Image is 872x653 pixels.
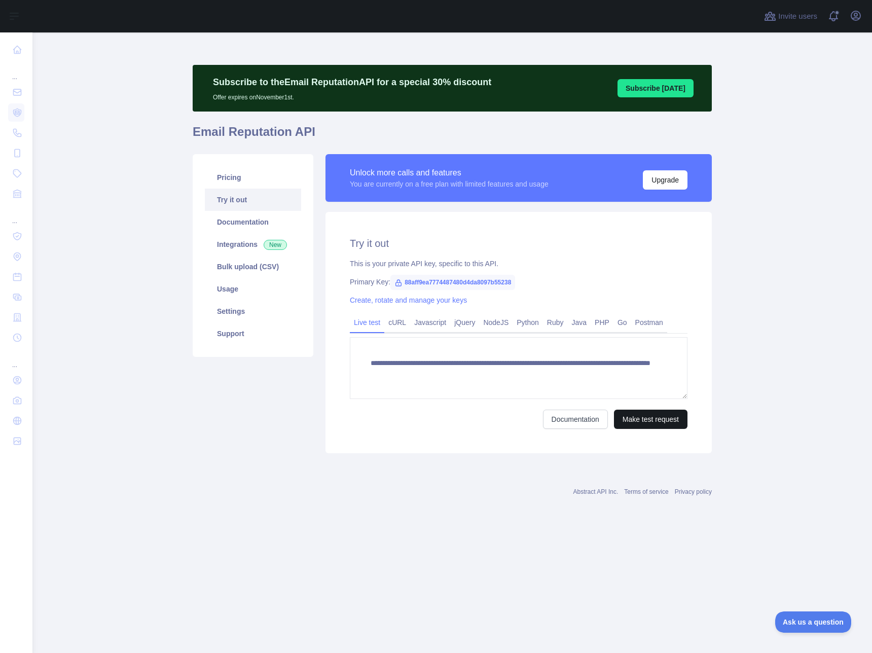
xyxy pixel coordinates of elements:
[778,11,817,22] span: Invite users
[410,314,450,331] a: Javascript
[350,179,549,189] div: You are currently on a free plan with limited features and usage
[350,236,687,250] h2: Try it out
[479,314,513,331] a: NodeJS
[205,166,301,189] a: Pricing
[350,296,467,304] a: Create, rotate and manage your keys
[350,314,384,331] a: Live test
[568,314,591,331] a: Java
[614,410,687,429] button: Make test request
[350,167,549,179] div: Unlock more calls and features
[8,349,24,369] div: ...
[643,170,687,190] button: Upgrade
[775,611,852,633] iframe: Toggle Customer Support
[205,256,301,278] a: Bulk upload (CSV)
[264,240,287,250] span: New
[205,211,301,233] a: Documentation
[205,189,301,211] a: Try it out
[213,89,491,101] p: Offer expires on November 1st.
[213,75,491,89] p: Subscribe to the Email Reputation API for a special 30 % discount
[8,205,24,225] div: ...
[762,8,819,24] button: Invite users
[193,124,712,148] h1: Email Reputation API
[350,277,687,287] div: Primary Key:
[205,322,301,345] a: Support
[543,314,568,331] a: Ruby
[624,488,668,495] a: Terms of service
[205,233,301,256] a: Integrations New
[390,275,515,290] span: 88aff9ea7774487480d4da8097b55238
[205,278,301,300] a: Usage
[613,314,631,331] a: Go
[513,314,543,331] a: Python
[631,314,667,331] a: Postman
[450,314,479,331] a: jQuery
[675,488,712,495] a: Privacy policy
[205,300,301,322] a: Settings
[617,79,694,97] button: Subscribe [DATE]
[350,259,687,269] div: This is your private API key, specific to this API.
[543,410,608,429] a: Documentation
[8,61,24,81] div: ...
[573,488,619,495] a: Abstract API Inc.
[384,314,410,331] a: cURL
[591,314,613,331] a: PHP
